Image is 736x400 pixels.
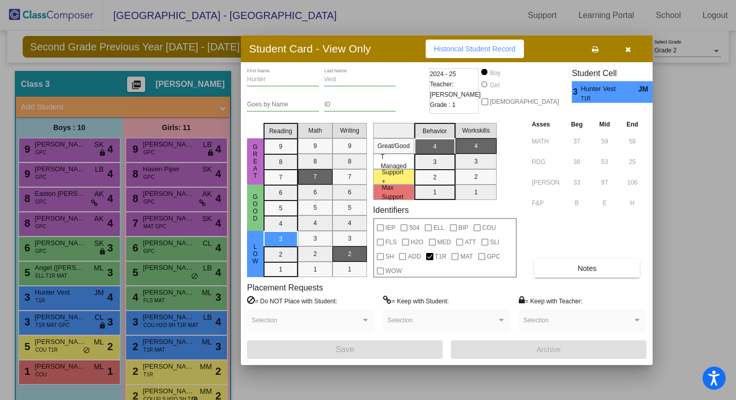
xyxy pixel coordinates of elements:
span: 2024 - 25 [430,69,456,79]
span: Hunter Vest [581,84,638,95]
span: 4 [653,86,661,98]
th: Mid [591,119,618,130]
span: WOW [385,265,402,277]
span: BIP [459,222,468,234]
label: Identifiers [373,205,409,215]
span: GPC [487,250,500,263]
span: 3 [572,86,581,98]
span: T1R [581,95,631,102]
span: IEP [385,222,395,234]
span: Low [251,243,260,265]
span: SH [385,250,394,263]
input: assessment [532,134,560,149]
th: End [618,119,646,130]
label: = Keep with Student: [383,296,449,306]
span: MED [437,236,451,248]
button: Historical Student Record [426,40,524,58]
span: Grade : 1 [430,100,455,110]
th: Beg [563,119,591,130]
label: = Keep with Teacher: [519,296,583,306]
span: ELL [433,222,444,234]
button: Notes [534,259,640,278]
span: ADD [408,250,420,263]
span: [DEMOGRAPHIC_DATA] [490,96,559,108]
button: Save [247,340,443,359]
span: Historical Student Record [434,45,516,53]
div: Girl [489,81,500,90]
span: 504 [409,222,419,234]
span: Teacher: [PERSON_NAME] [430,79,481,100]
label: Placement Requests [247,283,323,293]
input: assessment [532,154,560,170]
span: MAT [460,250,472,263]
input: goes by name [247,101,319,108]
span: H2O [411,236,424,248]
input: assessment [532,175,560,190]
th: Asses [529,119,563,130]
span: Save [336,345,354,354]
span: FLS [385,236,397,248]
h3: Student Card - View Only [249,42,371,55]
span: COU [482,222,496,234]
span: Great [251,143,260,179]
h3: Student Cell [572,68,661,78]
span: T1R [435,250,447,263]
span: Archive [537,346,561,354]
span: JM [638,84,653,95]
span: ATT [465,236,476,248]
label: = Do NOT Place with Student: [247,296,337,306]
span: Good [251,193,260,222]
div: Boy [489,68,501,78]
input: assessment [532,195,560,211]
button: Archive [451,340,646,359]
span: SLI [490,236,499,248]
span: Notes [577,264,597,272]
